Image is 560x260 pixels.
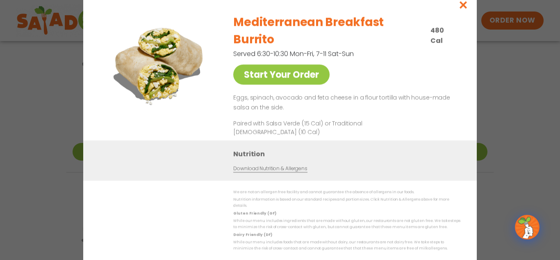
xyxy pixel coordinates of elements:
[233,148,464,159] h3: Nutrition
[233,232,272,237] strong: Dairy Friendly (DF)
[233,119,385,136] p: Paired with Salsa Verde (15 Cal) or Traditional [DEMOGRAPHIC_DATA] (10 Cal)
[233,164,307,172] a: Download Nutrition & Allergens
[102,7,216,122] img: Featured product photo for Mediterranean Breakfast Burrito
[233,64,330,85] a: Start Your Order
[233,239,460,252] p: While our menu includes foods that are made without dairy, our restaurants are not dairy free. We...
[233,14,426,48] h2: Mediterranean Breakfast Burrito
[233,48,418,59] p: Served 6:30-10:30 Mon-Fri, 7-11 Sat-Sun
[233,196,460,209] p: Nutrition information is based on our standard recipes and portion sizes. Click Nutrition & Aller...
[430,25,457,46] p: 480 Cal
[233,218,460,230] p: While our menu includes ingredients that are made without gluten, our restaurants are not gluten ...
[233,189,460,195] p: We are not an allergen free facility and cannot guarantee the absence of allergens in our foods.
[233,93,457,113] p: Eggs, spinach, avocado and feta cheese in a flour tortilla with house-made salsa on the side.
[233,210,276,215] strong: Gluten Friendly (GF)
[516,216,539,239] img: wpChatIcon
